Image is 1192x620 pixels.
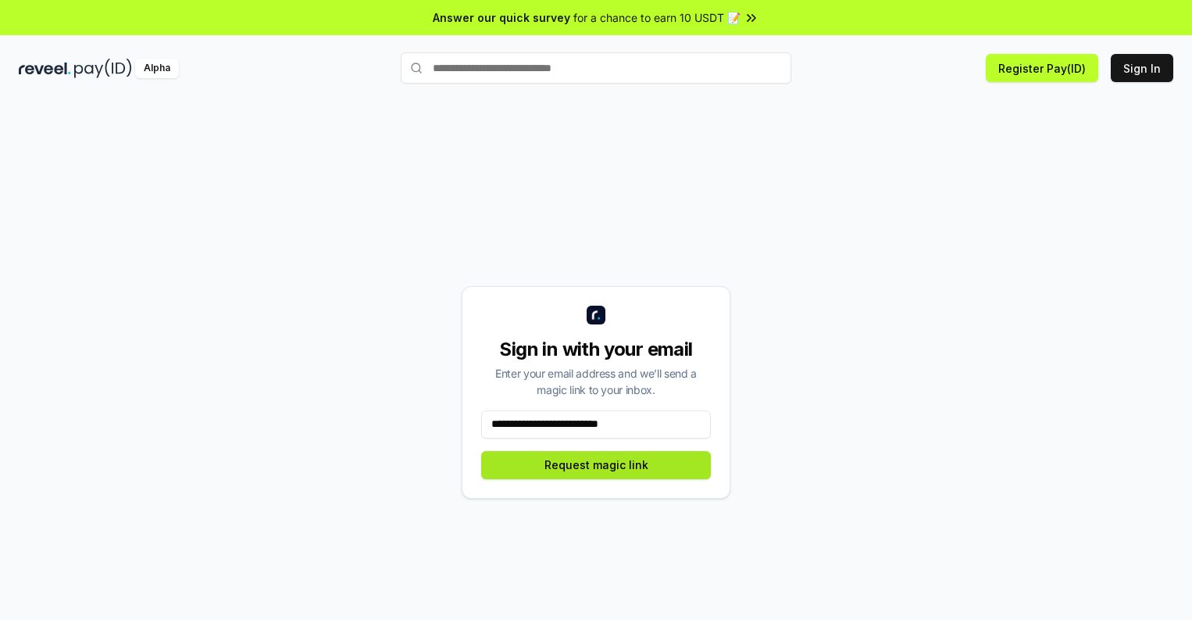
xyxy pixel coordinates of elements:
div: Alpha [135,59,179,78]
button: Sign In [1111,54,1173,82]
div: Enter your email address and we’ll send a magic link to your inbox. [481,365,711,398]
button: Register Pay(ID) [986,54,1098,82]
img: pay_id [74,59,132,78]
span: for a chance to earn 10 USDT 📝 [573,9,741,26]
span: Answer our quick survey [433,9,570,26]
img: logo_small [587,306,605,324]
img: reveel_dark [19,59,71,78]
button: Request magic link [481,451,711,479]
div: Sign in with your email [481,337,711,362]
